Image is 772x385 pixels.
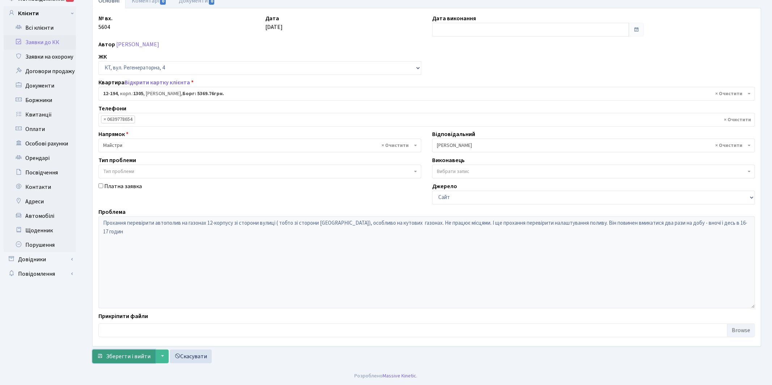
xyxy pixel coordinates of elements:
[4,252,76,267] a: Довідники
[98,312,148,321] label: Прикріпити файли
[4,194,76,209] a: Адреси
[98,78,194,87] label: Квартира
[103,142,412,149] span: Майстри
[98,40,115,49] label: Автор
[98,104,126,113] label: Телефони
[4,136,76,151] a: Особові рахунки
[103,90,118,97] b: 12-194
[432,139,755,152] span: Тихонов М.М.
[4,21,76,35] a: Всі клієнти
[4,180,76,194] a: Контакти
[98,139,421,152] span: Майстри
[116,41,159,48] a: [PERSON_NAME]
[4,79,76,93] a: Документи
[101,115,135,123] li: 0639778654
[170,350,212,363] a: Скасувати
[133,90,143,97] b: 1305
[432,14,476,23] label: Дата виконання
[104,116,106,123] span: ×
[104,182,142,191] label: Платна заявка
[355,372,418,380] div: Розроблено .
[182,90,224,97] b: Борг: 5369.76грн.
[93,14,260,37] div: 5604
[4,50,76,64] a: Заявки на охорону
[98,208,126,216] label: Проблема
[103,168,134,175] span: Тип проблеми
[4,122,76,136] a: Оплати
[4,223,76,238] a: Щоденник
[4,209,76,223] a: Автомобілі
[98,14,113,23] label: № вх.
[437,142,746,149] span: Тихонов М.М.
[103,90,746,97] span: <b>12-194</b>, корп.: <b>1305</b>, Хохотва Ольга Ігорівна, <b>Борг: 5369.76грн.</b>
[715,142,742,149] span: Видалити всі елементи
[98,216,755,308] textarea: Прохання перевірити автополив на газонах 12-корпусу зі сторони вулиці ( тобто зі сторони [GEOGRAP...
[98,52,107,61] label: ЖК
[125,79,190,86] a: Відкрити картку клієнта
[4,107,76,122] a: Квитанції
[4,93,76,107] a: Боржники
[98,156,136,165] label: Тип проблеми
[4,165,76,180] a: Посвідчення
[4,151,76,165] a: Орендарі
[4,267,76,281] a: Повідомлення
[383,372,417,380] a: Massive Kinetic
[106,352,151,360] span: Зберегти і вийти
[4,35,76,50] a: Заявки до КК
[381,142,409,149] span: Видалити всі елементи
[98,87,755,101] span: <b>12-194</b>, корп.: <b>1305</b>, Хохотва Ольга Ігорівна, <b>Борг: 5369.76грн.</b>
[432,182,457,191] label: Джерело
[92,350,155,363] button: Зберегти і вийти
[724,116,751,123] span: Видалити всі елементи
[98,130,128,139] label: Напрямок
[432,130,475,139] label: Відповідальний
[437,168,469,175] span: Вибрати запис
[265,14,279,23] label: Дата
[4,238,76,252] a: Порушення
[715,90,742,97] span: Видалити всі елементи
[432,156,465,165] label: Виконавець
[260,14,427,37] div: [DATE]
[4,64,76,79] a: Договори продажу
[4,6,76,21] a: Клієнти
